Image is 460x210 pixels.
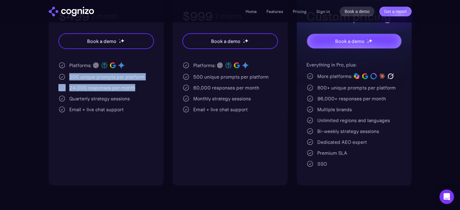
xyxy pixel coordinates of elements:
a: Book a demostarstarstar [306,33,402,49]
a: Get a report [379,7,412,16]
div: Unlimited regions and languages [317,117,390,124]
div: 200 unique prompts per platform [69,73,145,80]
a: Home [246,9,257,14]
div: Book a demo [211,37,240,45]
div: Everything in Pro, plus: [306,61,402,68]
div: Dedicated AEO expert [317,138,367,146]
img: star [119,41,121,43]
img: star [367,39,368,40]
div: Book a demo [335,37,364,45]
a: Book a demostarstarstar [182,33,278,49]
img: star [367,41,369,43]
img: star [368,39,372,43]
img: star [243,39,244,40]
div: Quarterly strategy sessions [69,95,130,102]
img: star [119,39,120,40]
a: Book a demostarstarstar [58,33,154,49]
div: 24,000 responses per month [69,84,135,91]
div: Platforms: [69,62,92,69]
div: Open Intercom Messenger [439,189,454,204]
div: Email + live chat support [193,106,248,113]
img: star [244,39,248,43]
div: SSO [317,160,327,167]
a: Book a demo [340,7,374,16]
div: Monthly strategy sessions [193,95,251,102]
div: 60,000 responses per month [193,84,259,91]
div: 500 unique prompts per platform [193,73,269,80]
div: 96,000+ responses per month [317,95,386,102]
a: Features [266,9,283,14]
div: Platforms: [193,62,216,69]
a: Pricing [293,9,307,14]
img: star [120,39,124,43]
div: Book a demo [87,37,116,45]
img: cognizo logo [49,7,94,16]
div: More platforms: [317,73,352,80]
div: Email + live chat support [69,106,124,113]
img: star [243,41,245,43]
a: home [49,7,94,16]
a: Sign in [316,8,330,15]
div: Multiple brands [317,106,352,113]
div: Bi-weekly strategy sessions [317,128,379,135]
div: 800+ unique prompts per platform [317,84,396,91]
div: Premium SLA [317,149,347,157]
